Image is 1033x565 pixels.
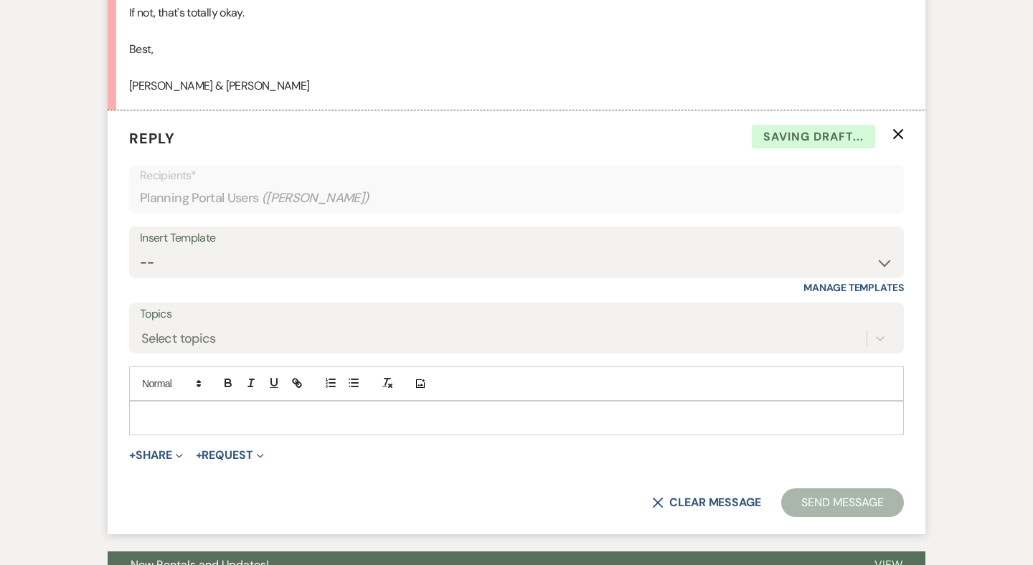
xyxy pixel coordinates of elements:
span: ( [PERSON_NAME] ) [262,189,369,208]
span: Reply [129,129,175,148]
span: + [196,450,202,461]
div: Select topics [141,328,216,348]
button: Clear message [652,497,761,508]
div: Insert Template [140,228,893,249]
p: [PERSON_NAME] & [PERSON_NAME] [129,77,904,95]
p: Best, [129,40,904,59]
div: Planning Portal Users [140,184,893,212]
span: Saving draft... [752,125,875,149]
button: Request [196,450,264,461]
p: If not, that's totally okay. [129,4,904,22]
label: Topics [140,304,893,325]
button: Share [129,450,183,461]
button: Send Message [781,488,904,517]
p: Recipients* [140,166,893,185]
span: + [129,450,136,461]
a: Manage Templates [803,281,904,294]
